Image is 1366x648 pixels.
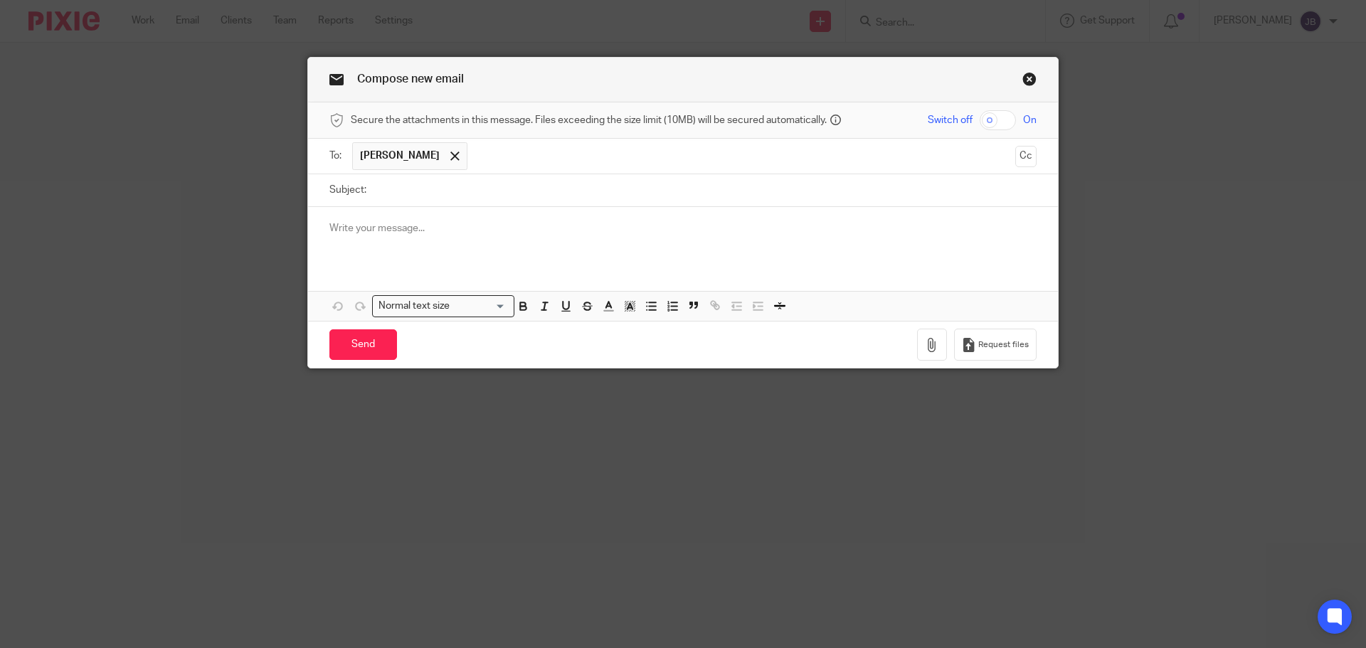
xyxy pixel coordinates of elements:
button: Cc [1015,146,1037,167]
input: Send [329,329,397,360]
input: Search for option [455,299,506,314]
span: Switch off [928,113,973,127]
label: To: [329,149,345,163]
button: Request files [954,329,1037,361]
div: Search for option [372,295,514,317]
label: Subject: [329,183,366,197]
span: Request files [978,339,1029,351]
span: Normal text size [376,299,453,314]
a: Close this dialog window [1022,72,1037,91]
span: On [1023,113,1037,127]
span: Compose new email [357,73,464,85]
span: [PERSON_NAME] [360,149,440,163]
span: Secure the attachments in this message. Files exceeding the size limit (10MB) will be secured aut... [351,113,827,127]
